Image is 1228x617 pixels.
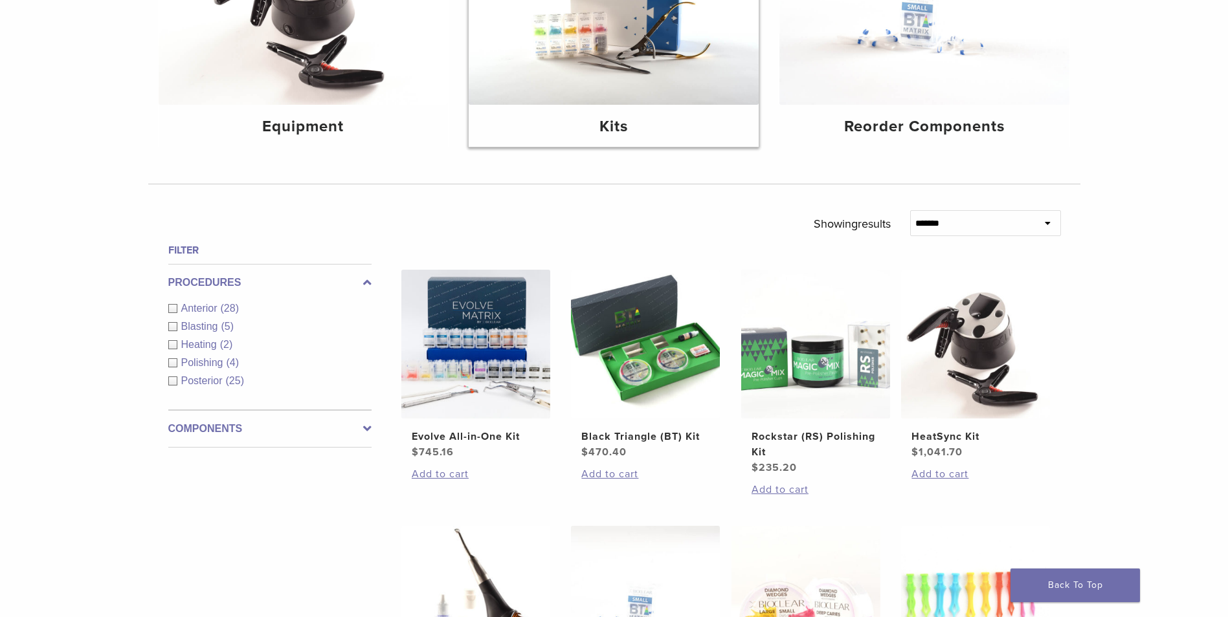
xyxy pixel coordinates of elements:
[226,357,239,368] span: (4)
[911,446,963,459] bdi: 1,041.70
[570,270,721,460] a: Black Triangle (BT) KitBlack Triangle (BT) Kit $470.40
[169,115,438,138] h4: Equipment
[581,429,709,444] h2: Black Triangle (BT) Kit
[741,270,891,475] a: Rockstar (RS) Polishing KitRockstar (RS) Polishing Kit $235.20
[181,303,221,314] span: Anterior
[741,270,890,418] img: Rockstar (RS) Polishing Kit
[168,243,372,258] h4: Filter
[412,446,454,459] bdi: 745.16
[581,466,709,482] a: Add to cart: “Black Triangle (BT) Kit”
[401,270,552,460] a: Evolve All-in-One KitEvolve All-in-One Kit $745.16
[181,357,227,368] span: Polishing
[790,115,1059,138] h4: Reorder Components
[900,270,1051,460] a: HeatSync KitHeatSync Kit $1,041.70
[221,321,234,332] span: (5)
[911,466,1040,482] a: Add to cart: “HeatSync Kit”
[571,270,720,418] img: Black Triangle (BT) Kit
[1010,568,1140,602] a: Back To Top
[752,461,759,474] span: $
[412,466,540,482] a: Add to cart: “Evolve All-in-One Kit”
[220,339,233,350] span: (2)
[752,461,797,474] bdi: 235.20
[911,446,919,459] span: $
[901,270,1050,418] img: HeatSync Kit
[226,375,244,386] span: (25)
[168,421,372,437] label: Components
[221,303,239,314] span: (28)
[752,482,880,497] a: Add to cart: “Rockstar (RS) Polishing Kit”
[181,321,221,332] span: Blasting
[752,429,880,460] h2: Rockstar (RS) Polishing Kit
[911,429,1040,444] h2: HeatSync Kit
[479,115,748,138] h4: Kits
[168,275,372,290] label: Procedures
[412,446,419,459] span: $
[581,446,588,459] span: $
[412,429,540,444] h2: Evolve All-in-One Kit
[401,270,550,418] img: Evolve All-in-One Kit
[181,339,220,350] span: Heating
[181,375,226,386] span: Posterior
[814,210,891,237] p: Showing results
[581,446,627,459] bdi: 470.40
